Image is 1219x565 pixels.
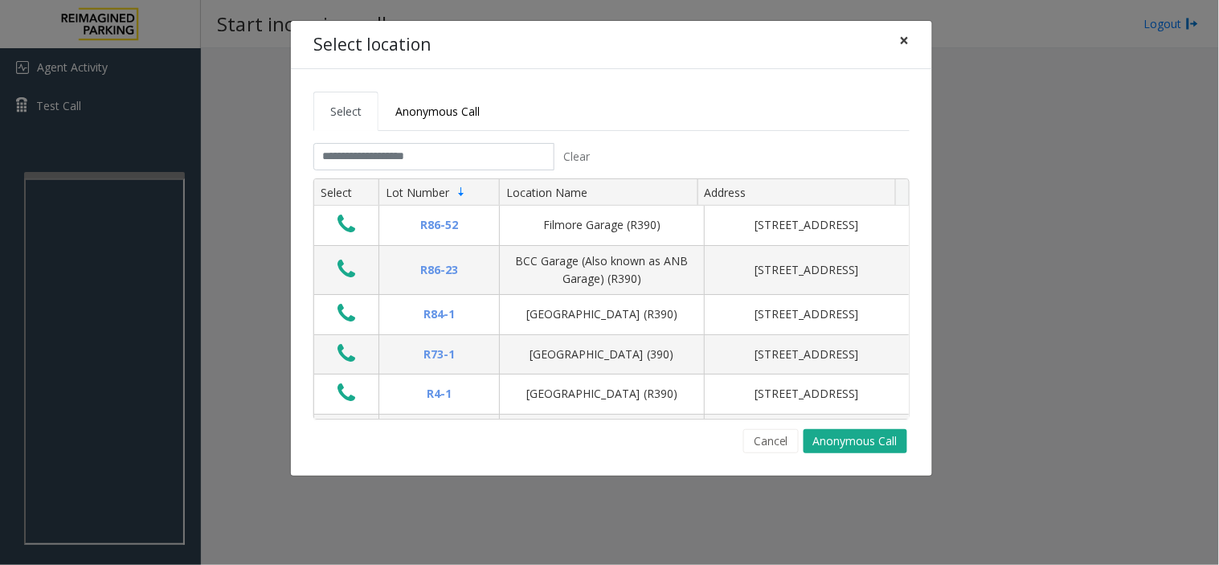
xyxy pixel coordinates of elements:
[714,216,899,234] div: [STREET_ADDRESS]
[900,29,910,51] span: ×
[389,216,489,234] div: R86-52
[804,429,907,453] button: Anonymous Call
[389,261,489,279] div: R86-23
[743,429,799,453] button: Cancel
[330,104,362,119] span: Select
[313,32,431,58] h4: Select location
[714,261,899,279] div: [STREET_ADDRESS]
[705,185,747,200] span: Address
[389,385,489,403] div: R4-1
[714,346,899,363] div: [STREET_ADDRESS]
[509,346,694,363] div: [GEOGRAPHIC_DATA] (390)
[395,104,480,119] span: Anonymous Call
[506,185,587,200] span: Location Name
[509,305,694,323] div: [GEOGRAPHIC_DATA] (R390)
[889,21,921,60] button: Close
[389,305,489,323] div: R84-1
[509,216,694,234] div: Filmore Garage (R390)
[509,252,694,289] div: BCC Garage (Also known as ANB Garage) (R390)
[386,185,449,200] span: Lot Number
[455,186,468,199] span: Sortable
[554,143,599,170] button: Clear
[313,92,910,131] ul: Tabs
[509,385,694,403] div: [GEOGRAPHIC_DATA] (R390)
[389,346,489,363] div: R73-1
[314,179,378,207] th: Select
[714,305,899,323] div: [STREET_ADDRESS]
[714,385,899,403] div: [STREET_ADDRESS]
[314,179,909,419] div: Data table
